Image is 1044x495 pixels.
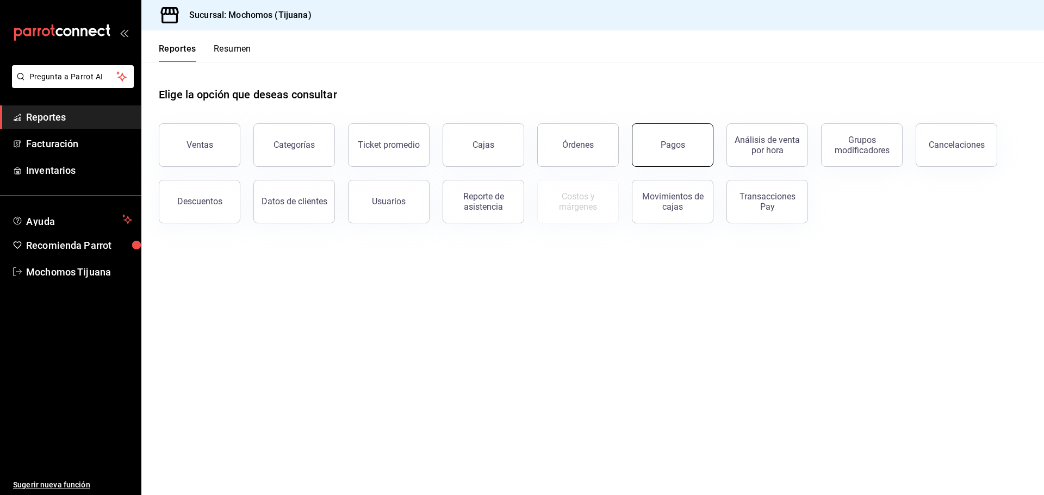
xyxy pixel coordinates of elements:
button: Ticket promedio [348,123,430,167]
a: Pregunta a Parrot AI [8,79,134,90]
div: Análisis de venta por hora [734,135,801,155]
div: Cancelaciones [929,140,985,150]
button: Reportes [159,43,196,62]
span: Ayuda [26,213,118,226]
span: Sugerir nueva función [13,479,132,491]
div: Movimientos de cajas [639,191,706,212]
button: Reporte de asistencia [443,180,524,223]
button: open_drawer_menu [120,28,128,37]
span: Inventarios [26,163,132,178]
h1: Elige la opción que deseas consultar [159,86,337,103]
button: Datos de clientes [253,180,335,223]
div: Pagos [661,140,685,150]
h3: Sucursal: Mochomos (Tijuana) [181,9,312,22]
div: Categorías [274,140,315,150]
div: Grupos modificadores [828,135,896,155]
button: Movimientos de cajas [632,180,713,223]
div: navigation tabs [159,43,251,62]
div: Transacciones Pay [734,191,801,212]
div: Usuarios [372,196,406,206]
button: Contrata inventarios para ver este reporte [537,180,619,223]
span: Reportes [26,110,132,124]
button: Órdenes [537,123,619,167]
button: Grupos modificadores [821,123,903,167]
div: Ventas [187,140,213,150]
div: Datos de clientes [262,196,327,206]
button: Análisis de venta por hora [726,123,808,167]
span: Mochomos Tijuana [26,265,132,279]
button: Categorías [253,123,335,167]
button: Usuarios [348,180,430,223]
button: Resumen [214,43,251,62]
button: Descuentos [159,180,240,223]
div: Órdenes [562,140,594,150]
span: Pregunta a Parrot AI [29,71,117,83]
button: Transacciones Pay [726,180,808,223]
div: Descuentos [177,196,222,206]
span: Facturación [26,136,132,151]
button: Pagos [632,123,713,167]
a: Cajas [443,123,524,167]
div: Costos y márgenes [544,191,612,212]
button: Ventas [159,123,240,167]
div: Ticket promedio [358,140,420,150]
div: Reporte de asistencia [450,191,517,212]
div: Cajas [473,139,495,152]
span: Recomienda Parrot [26,238,132,253]
button: Pregunta a Parrot AI [12,65,134,88]
button: Cancelaciones [916,123,997,167]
